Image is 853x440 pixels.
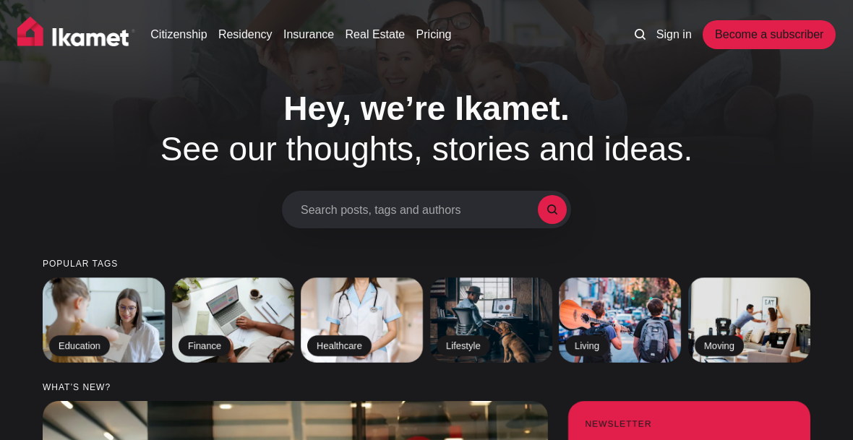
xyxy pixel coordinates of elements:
h2: Living [565,335,609,357]
img: Ikamet home [17,17,136,53]
a: Real Estate [346,26,406,43]
h1: See our thoughts, stories and ideas. [119,89,734,168]
h2: Healthcare [307,335,372,357]
h2: Finance [179,335,231,357]
a: Healthcare [301,277,423,363]
span: Search posts, tags and authors [301,203,538,217]
a: Pricing [416,26,452,43]
small: What’s new? [43,383,810,392]
a: Education [43,277,165,363]
h2: Moving [695,335,744,357]
a: Citizenship [150,26,207,43]
a: Insurance [283,26,334,43]
a: Sign in [656,26,692,43]
h2: Lifestyle [437,335,490,357]
a: Finance [172,277,294,363]
h2: Education [49,335,110,357]
small: Newsletter [585,420,793,429]
span: Hey, we’re Ikamet. [283,90,569,127]
a: Moving [688,277,810,363]
a: Become a subscriber [703,20,836,49]
small: Popular tags [43,259,810,269]
a: Lifestyle [430,277,552,363]
a: Living [559,277,681,363]
a: Residency [218,26,273,43]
